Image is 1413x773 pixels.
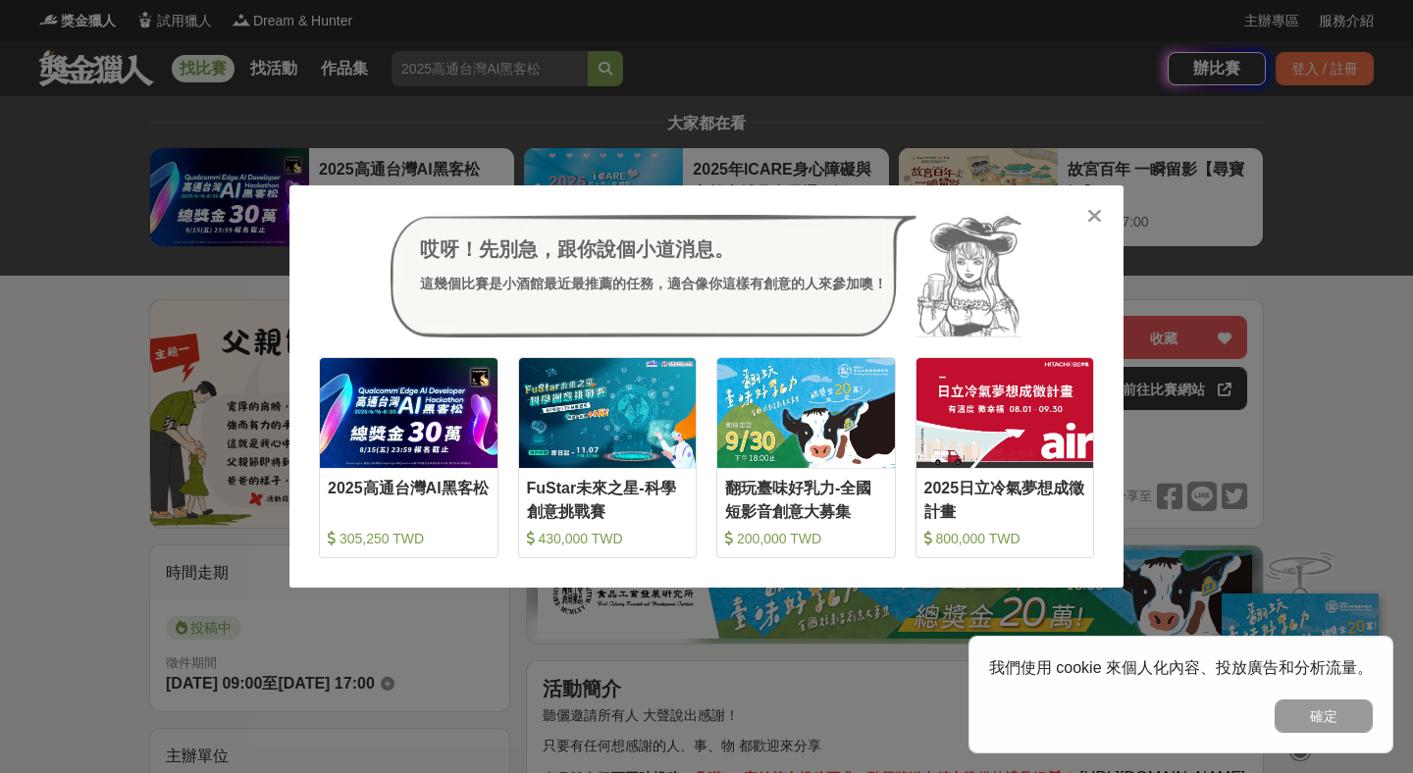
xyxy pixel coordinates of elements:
div: FuStar未來之星-科學創意挑戰賽 [527,477,689,521]
div: 430,000 TWD [527,529,689,548]
img: Cover Image [519,358,697,467]
span: 我們使用 cookie 來個人化內容、投放廣告和分析流量。 [989,659,1373,676]
div: 翻玩臺味好乳力-全國短影音創意大募集 [725,477,887,521]
img: Avatar [916,215,1022,338]
a: Cover Image2025高通台灣AI黑客松 305,250 TWD [319,357,498,558]
button: 確定 [1275,699,1373,733]
div: 2025高通台灣AI黑客松 [328,477,490,521]
img: Cover Image [916,358,1094,467]
img: Cover Image [717,358,895,467]
div: 2025日立冷氣夢想成徵計畫 [924,477,1086,521]
div: 哎呀！先別急，跟你說個小道消息。 [420,234,887,264]
a: Cover Image2025日立冷氣夢想成徵計畫 800,000 TWD [916,357,1095,558]
a: Cover Image翻玩臺味好乳力-全國短影音創意大募集 200,000 TWD [716,357,896,558]
div: 800,000 TWD [924,529,1086,548]
img: Cover Image [320,358,497,467]
div: 200,000 TWD [725,529,887,548]
div: 305,250 TWD [328,529,490,548]
div: 這幾個比賽是小酒館最近最推薦的任務，適合像你這樣有創意的人來參加噢！ [420,274,887,294]
a: Cover ImageFuStar未來之星-科學創意挑戰賽 430,000 TWD [518,357,698,558]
